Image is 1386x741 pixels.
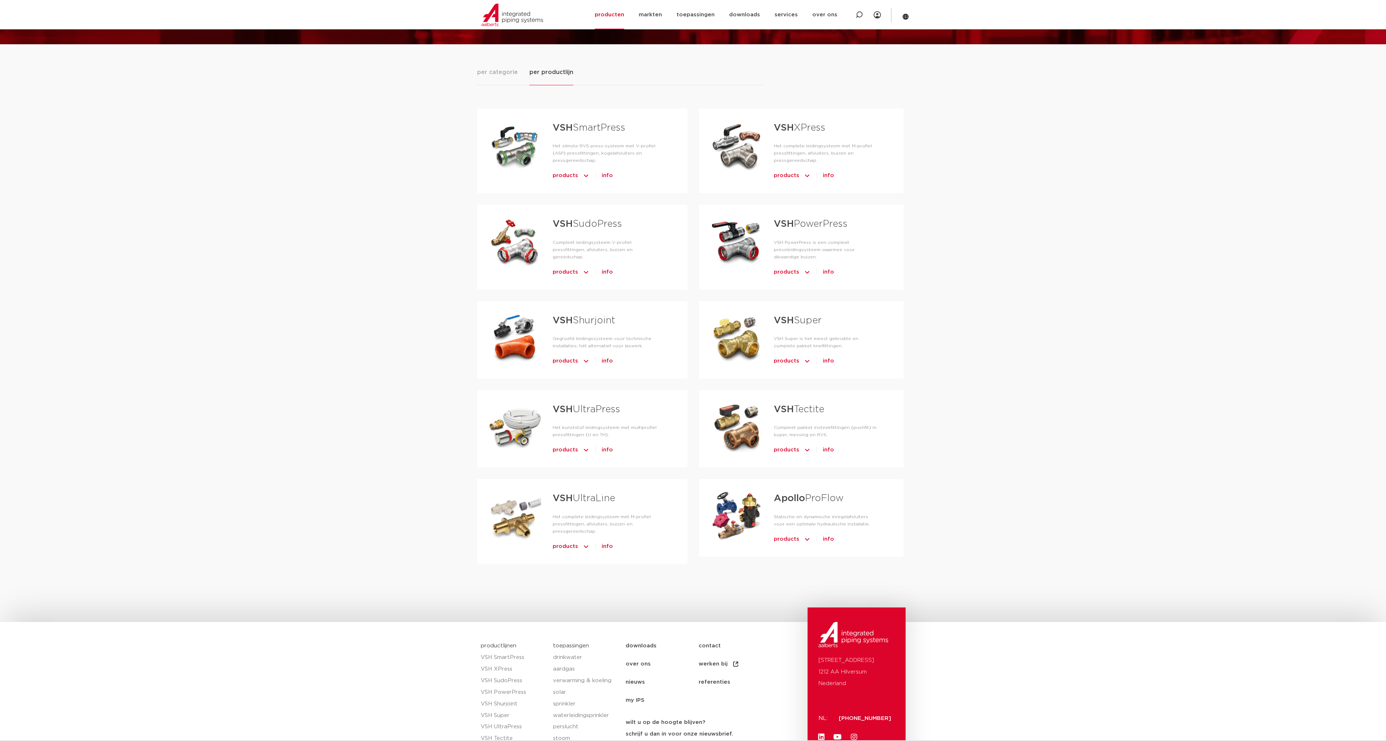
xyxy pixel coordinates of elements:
[774,239,880,261] p: VSH PowerPress is een compleet pressleidingsysteem waarmee voor dikwandige buizen.
[804,355,811,367] img: icon-chevron-up-1.svg
[553,687,618,698] a: solar
[553,663,618,675] a: aardgas
[553,219,622,229] a: VSHSudoPress
[582,541,590,552] img: icon-chevron-up-1.svg
[602,266,613,278] a: info
[774,219,848,229] a: VSHPowerPress
[626,691,699,709] a: my IPS
[818,655,895,689] p: [STREET_ADDRESS] 1212 AA Hilversum Nederland
[774,405,794,414] strong: VSH
[553,170,578,181] span: products
[481,675,546,687] a: VSH SudoPress
[823,266,834,278] a: info
[553,405,573,414] strong: VSH
[626,637,699,655] a: downloads
[553,494,573,503] strong: VSH
[774,444,799,456] span: products
[553,142,664,164] p: Het slimste RVS press-systeem met V-profiel (ASP) pressfittingen, kogelafsluiters en pressgereeds...
[553,266,578,278] span: products
[553,710,618,721] a: waterleidingsprinkler
[823,355,834,367] a: info
[553,721,618,733] a: perslucht
[774,123,825,132] a: VSHXPress
[582,444,590,456] img: icon-chevron-up-1.svg
[626,731,733,737] strong: schrijf u dan in voor onze nieuwsbrief.
[477,67,909,576] div: Tabs. Open items met enter of spatie, sluit af met escape en navigeer met de pijltoetsen.
[774,170,799,181] span: products
[823,533,834,545] a: info
[699,637,772,655] a: contact
[774,266,799,278] span: products
[839,716,891,721] a: [PHONE_NUMBER]
[774,355,799,367] span: products
[602,541,613,552] a: info
[804,444,811,456] img: icon-chevron-up-1.svg
[774,219,794,229] strong: VSH
[804,533,811,545] img: icon-chevron-up-1.svg
[774,142,880,164] p: Het complete leidingsysteem met M-profiel pressfittingen, afsluiters, buizen en pressgereedschap.
[553,316,573,325] strong: VSH
[477,68,518,77] span: per categorie
[553,405,620,414] a: VSHUltraPress
[553,424,664,438] p: Het kunststof leidingsysteem met multiprofiel pressfittingen (U en TH).
[818,713,830,724] p: NL:
[823,444,834,456] a: info
[582,170,590,181] img: icon-chevron-up-1.svg
[481,663,546,675] a: VSH XPress
[553,541,578,552] span: products
[529,68,573,77] span: per productlijn
[804,170,811,181] img: icon-chevron-up-1.svg
[553,316,615,325] a: VSHShurjoint
[804,266,811,278] img: icon-chevron-up-1.svg
[553,335,664,349] p: Gegroefd leidingssysteem voor technische installaties; hét alternatief voor laswerk.
[582,266,590,278] img: icon-chevron-up-1.svg
[481,643,516,648] a: productlijnen
[553,513,664,535] p: Het complete leidingsysteem met M-profiel pressfittingen, afsluiters, buizen en pressgereedschap.
[626,720,705,725] strong: wilt u op de hoogte blijven?
[774,494,844,503] a: ApolloProFlow
[774,494,805,503] strong: Apollo
[774,316,794,325] strong: VSH
[774,405,824,414] a: VSHTectite
[553,494,615,503] a: VSHUltraLine
[553,675,618,687] a: verwarming & koeling
[823,170,834,181] a: info
[699,673,772,691] a: referenties
[602,444,613,456] a: info
[553,239,664,261] p: Compleet leidingsysteem V-profiel pressfittingen, afsluiters, buizen en gereedschap.
[774,123,794,132] strong: VSH
[481,652,546,663] a: VSH SmartPress
[553,355,578,367] span: products
[553,123,573,132] strong: VSH
[481,687,546,698] a: VSH PowerPress
[553,219,573,229] strong: VSH
[553,643,589,648] a: toepassingen
[553,444,578,456] span: products
[774,335,880,349] p: VSH Super is het meest gebruikte en complete pakket knelfittingen.
[602,170,613,181] a: info
[553,698,618,710] a: sprinkler
[626,637,804,709] nav: Menu
[774,424,880,438] p: Compleet pakket insteekfittingen (pushfit) in koper, messing en RVS.
[602,355,613,367] a: info
[774,533,799,545] span: products
[774,513,880,528] p: Statische en dynamische inregelafsluiters voor een optimale hydraulische installatie.
[699,655,772,673] a: werken bij
[481,710,546,721] a: VSH Super
[582,355,590,367] img: icon-chevron-up-1.svg
[626,655,699,673] a: over ons
[481,698,546,710] a: VSH Shurjoint
[553,652,618,663] a: drinkwater
[774,316,822,325] a: VSHSuper
[626,673,699,691] a: nieuws
[553,123,625,132] a: VSHSmartPress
